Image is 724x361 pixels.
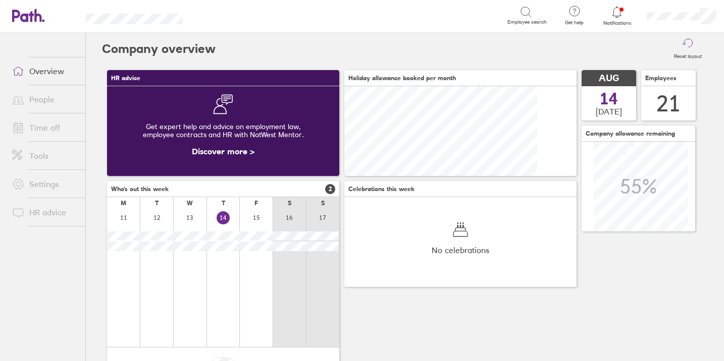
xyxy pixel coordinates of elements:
[507,19,547,25] span: Employee search
[121,200,126,207] div: M
[192,146,254,156] a: Discover more >
[4,61,85,81] a: Overview
[288,200,291,207] div: S
[4,146,85,166] a: Tools
[321,200,325,207] div: S
[155,200,159,207] div: T
[111,75,140,82] span: HR advice
[601,20,634,26] span: Notifications
[325,184,335,194] span: 2
[601,5,634,26] a: Notifications
[348,186,415,193] span: Celebrations this week
[558,20,591,26] span: Get help
[4,89,85,109] a: People
[222,200,225,207] div: T
[210,11,236,20] div: Search
[4,117,85,138] a: Time off
[4,202,85,222] a: HR advice
[586,130,675,137] span: Company allowance remaining
[348,75,456,82] span: Holiday allowance booked per month
[254,200,258,207] div: F
[432,246,489,255] span: No celebrations
[111,186,169,193] span: Who's out this week
[596,107,622,116] span: [DATE]
[115,114,331,147] div: Get expert help and advice on employment law, employee contracts and HR with NatWest Mentor.
[102,33,216,65] h2: Company overview
[668,50,708,59] label: Reset layout
[656,91,681,116] div: 21
[599,73,619,84] span: AUG
[600,91,618,107] span: 14
[668,33,708,65] button: Reset layout
[4,174,85,194] a: Settings
[645,75,677,82] span: Employees
[187,200,193,207] div: W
